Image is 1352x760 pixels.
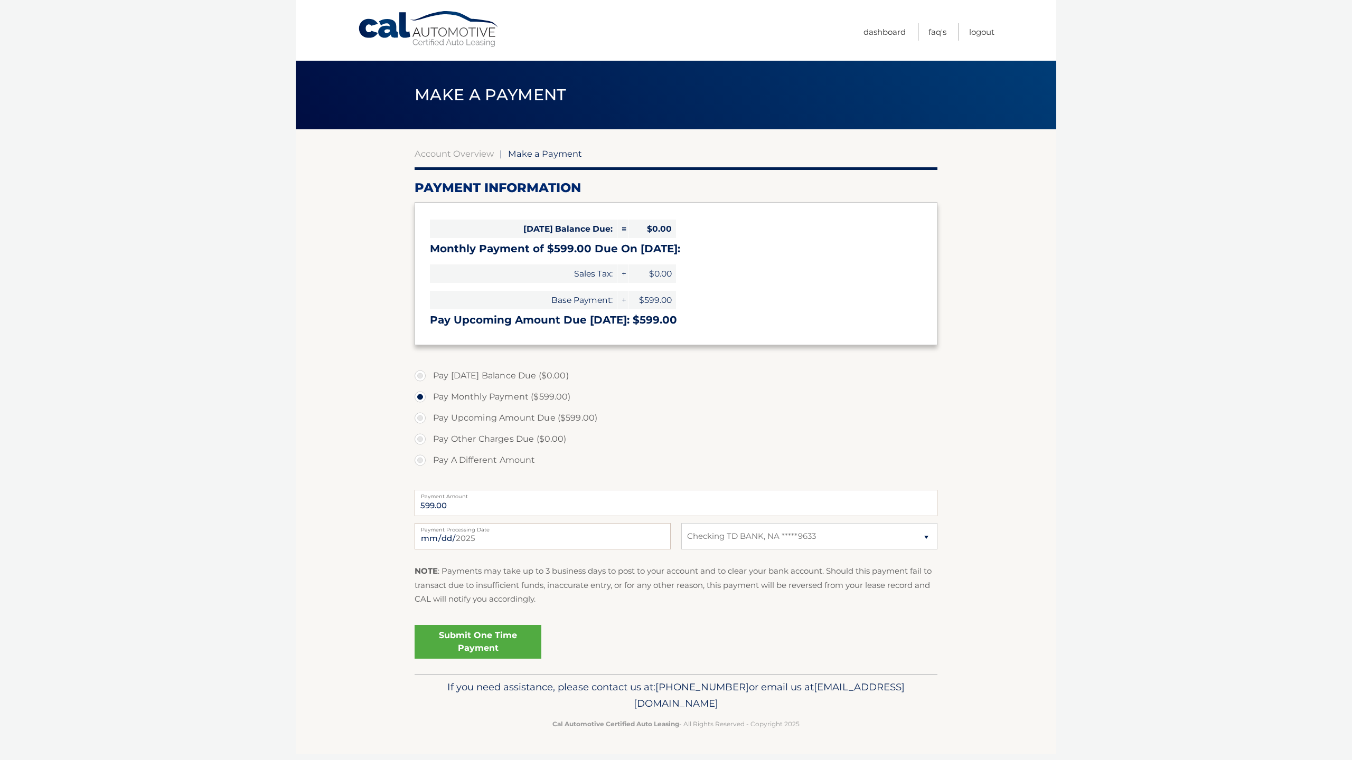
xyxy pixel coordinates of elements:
[500,148,502,159] span: |
[430,220,617,238] span: [DATE] Balance Due:
[430,291,617,309] span: Base Payment:
[415,386,937,407] label: Pay Monthly Payment ($599.00)
[430,313,922,327] h3: Pay Upcoming Amount Due [DATE]: $599.00
[928,23,946,41] a: FAQ's
[617,264,628,283] span: +
[415,564,937,606] p: : Payments may take up to 3 business days to post to your account and to clear your bank account....
[430,242,922,255] h3: Monthly Payment of $599.00 Due On [DATE]:
[969,23,994,41] a: Logout
[617,220,628,238] span: =
[415,625,541,659] a: Submit One Time Payment
[415,429,937,450] label: Pay Other Charges Due ($0.00)
[552,720,679,728] strong: Cal Automotive Certified Auto Leasing
[358,11,500,48] a: Cal Automotive
[415,85,566,104] span: Make a Payment
[863,23,906,41] a: Dashboard
[421,679,931,712] p: If you need assistance, please contact us at: or email us at
[415,180,937,196] h2: Payment Information
[421,718,931,729] p: - All Rights Reserved - Copyright 2025
[430,264,617,283] span: Sales Tax:
[415,148,494,159] a: Account Overview
[415,450,937,471] label: Pay A Different Amount
[415,490,937,516] input: Payment Amount
[628,291,676,309] span: $599.00
[415,490,937,498] label: Payment Amount
[415,407,937,429] label: Pay Upcoming Amount Due ($599.00)
[628,220,676,238] span: $0.00
[415,566,438,576] strong: NOTE
[415,523,671,549] input: Payment Date
[628,264,676,283] span: $0.00
[617,291,628,309] span: +
[415,365,937,386] label: Pay [DATE] Balance Due ($0.00)
[508,148,582,159] span: Make a Payment
[655,681,749,693] span: [PHONE_NUMBER]
[415,523,671,531] label: Payment Processing Date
